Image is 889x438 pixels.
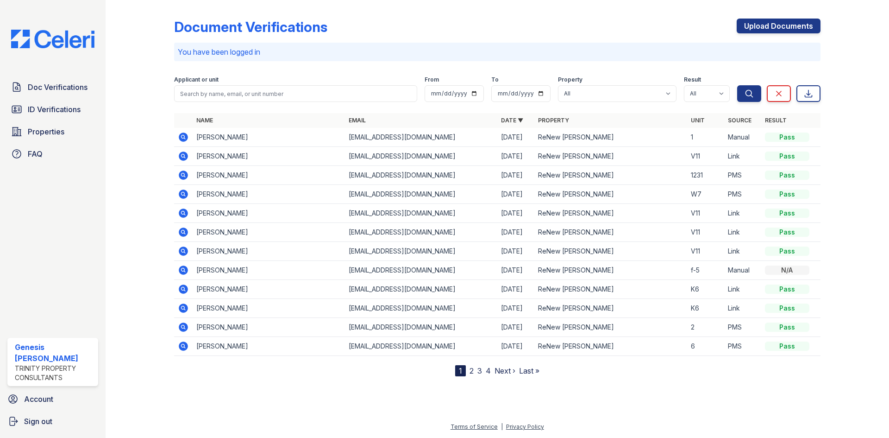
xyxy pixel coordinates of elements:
a: Source [728,117,751,124]
td: [DATE] [497,242,534,261]
span: Properties [28,126,64,137]
td: W7 [687,185,724,204]
td: [DATE] [497,147,534,166]
a: Account [4,390,102,408]
td: Link [724,147,761,166]
td: ReNew [PERSON_NAME] [534,280,687,299]
div: Pass [765,133,809,142]
td: PMS [724,318,761,337]
img: CE_Logo_Blue-a8612792a0a2168367f1c8372b55b34899dd931a85d93a1a3d3e32e68fde9ad4.png [4,30,102,48]
div: Document Verifications [174,19,327,35]
td: [EMAIL_ADDRESS][DOMAIN_NAME] [345,261,497,280]
p: You have been logged in [178,46,817,57]
td: V11 [687,204,724,223]
td: [PERSON_NAME] [193,223,345,242]
a: Property [538,117,569,124]
td: ReNew [PERSON_NAME] [534,299,687,318]
td: [EMAIL_ADDRESS][DOMAIN_NAME] [345,128,497,147]
td: PMS [724,185,761,204]
label: Result [684,76,701,83]
a: Properties [7,122,98,141]
td: [EMAIL_ADDRESS][DOMAIN_NAME] [345,337,497,356]
td: [EMAIL_ADDRESS][DOMAIN_NAME] [345,185,497,204]
span: FAQ [28,148,43,159]
td: [DATE] [497,261,534,280]
a: Upload Documents [737,19,820,33]
td: ReNew [PERSON_NAME] [534,318,687,337]
td: ReNew [PERSON_NAME] [534,223,687,242]
input: Search by name, email, or unit number [174,85,417,102]
td: [EMAIL_ADDRESS][DOMAIN_NAME] [345,299,497,318]
td: [DATE] [497,223,534,242]
a: Last » [519,366,539,375]
div: Pass [765,304,809,313]
a: Doc Verifications [7,78,98,96]
td: ReNew [PERSON_NAME] [534,337,687,356]
a: Sign out [4,412,102,431]
td: f-5 [687,261,724,280]
div: Pass [765,285,809,294]
td: PMS [724,337,761,356]
td: [PERSON_NAME] [193,128,345,147]
td: [PERSON_NAME] [193,318,345,337]
a: Unit [691,117,705,124]
div: Pass [765,247,809,256]
div: | [501,423,503,430]
span: Doc Verifications [28,82,88,93]
td: [EMAIL_ADDRESS][DOMAIN_NAME] [345,166,497,185]
td: Manual [724,261,761,280]
div: Pass [765,152,809,161]
td: 6 [687,337,724,356]
td: 1231 [687,166,724,185]
td: ReNew [PERSON_NAME] [534,128,687,147]
td: [PERSON_NAME] [193,185,345,204]
td: 2 [687,318,724,337]
td: 1 [687,128,724,147]
a: 2 [470,366,474,375]
td: ReNew [PERSON_NAME] [534,185,687,204]
div: Pass [765,190,809,199]
td: Manual [724,128,761,147]
div: Trinity Property Consultants [15,364,94,382]
div: Pass [765,228,809,237]
td: [DATE] [497,166,534,185]
td: Link [724,242,761,261]
td: [EMAIL_ADDRESS][DOMAIN_NAME] [345,223,497,242]
td: PMS [724,166,761,185]
td: Link [724,280,761,299]
label: To [491,76,499,83]
a: FAQ [7,145,98,163]
td: [PERSON_NAME] [193,147,345,166]
td: [EMAIL_ADDRESS][DOMAIN_NAME] [345,147,497,166]
div: Pass [765,171,809,180]
a: 3 [477,366,482,375]
td: [DATE] [497,299,534,318]
td: [EMAIL_ADDRESS][DOMAIN_NAME] [345,242,497,261]
td: ReNew [PERSON_NAME] [534,261,687,280]
td: ReNew [PERSON_NAME] [534,242,687,261]
td: [DATE] [497,337,534,356]
a: Result [765,117,787,124]
td: [EMAIL_ADDRESS][DOMAIN_NAME] [345,204,497,223]
label: From [425,76,439,83]
td: ReNew [PERSON_NAME] [534,166,687,185]
a: Date ▼ [501,117,523,124]
td: [DATE] [497,185,534,204]
label: Applicant or unit [174,76,219,83]
div: Pass [765,342,809,351]
a: Name [196,117,213,124]
a: Terms of Service [451,423,498,430]
div: N/A [765,266,809,275]
span: Account [24,394,53,405]
td: [PERSON_NAME] [193,337,345,356]
div: Pass [765,209,809,218]
div: 1 [455,365,466,376]
td: [PERSON_NAME] [193,280,345,299]
td: ReNew [PERSON_NAME] [534,147,687,166]
td: [DATE] [497,204,534,223]
a: 4 [486,366,491,375]
a: Privacy Policy [506,423,544,430]
td: V11 [687,147,724,166]
td: [EMAIL_ADDRESS][DOMAIN_NAME] [345,280,497,299]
